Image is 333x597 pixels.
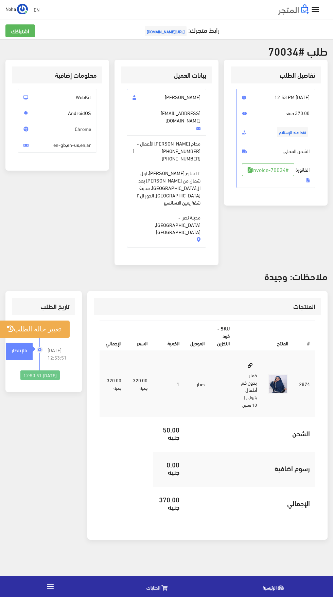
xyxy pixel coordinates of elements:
[46,582,55,591] i: 
[12,346,27,353] strong: بالإنتظار
[127,105,206,136] span: [EMAIL_ADDRESS][DOMAIN_NAME]
[127,89,206,105] span: [PERSON_NAME]
[127,351,153,417] td: 320.00 جنيه
[48,346,70,361] span: [DATE] 12:53:51
[153,351,185,417] td: 1
[18,72,97,78] h3: معلومات إضافية
[294,351,315,417] td: 2874
[162,155,200,162] span: [PHONE_NUMBER]
[190,429,310,437] h5: الشحن
[5,24,35,37] a: اشتراكك
[242,393,257,409] small: | 10 سنين
[158,461,180,476] h5: 0.00 جنيه
[190,464,310,472] h5: رسوم اضافية
[127,321,153,351] th: السعر
[236,143,315,159] span: الشحن المحلي
[31,3,42,16] a: EN
[18,89,97,105] span: WebKit
[277,127,308,137] span: نقدا عند الإستلام
[235,351,262,417] td: خمار بدون كم أطفال
[34,5,39,14] u: EN
[236,72,315,78] h3: تفاصيل الطلب
[311,5,320,15] i: 
[8,551,34,576] iframe: Drift Widget Chat Controller
[5,45,328,57] h2: طلب #70034
[145,26,187,36] span: [URL][DOMAIN_NAME]
[236,89,315,105] span: [DATE] 12:53 PM
[18,121,97,137] span: Chrome
[5,271,328,281] h3: ملاحظات: وجيدة
[236,159,315,188] span: الفاتورة
[5,4,16,13] span: Noha
[190,499,310,507] h5: اﻹجمالي
[263,583,277,592] span: الرئيسية
[17,4,28,15] img: ...
[242,163,294,176] a: #Invoice-70034
[185,351,210,417] td: خمار
[153,321,185,351] th: الكمية
[143,23,220,36] a: رابط متجرك:[URL][DOMAIN_NAME]
[18,303,70,310] h3: تاريخ الطلب
[127,72,206,78] h3: بيانات العميل
[210,321,235,351] th: SKU - كود التخزين
[18,137,97,153] span: en-gb,en-us,en,ar
[158,496,180,511] h5: 370.00 جنيه
[235,321,294,351] th: المنتج
[127,135,206,248] span: مدام [PERSON_NAME] الأعمال - |
[100,351,127,417] td: 320.00 جنيه
[20,370,60,380] div: [DATE] 12:53:51
[236,105,315,121] span: 370.00 جنيه
[246,393,257,401] small: بترولى
[162,147,200,155] span: [PHONE_NUMBER]
[278,4,309,15] img: .
[101,578,217,595] a: الطلبات
[185,321,210,351] th: الموديل
[146,583,160,592] span: الطلبات
[294,321,315,351] th: #
[217,578,333,595] a: الرئيسية
[100,321,127,351] th: اﻹجمالي
[100,303,315,310] h3: المنتجات
[158,426,180,441] h5: 50.00 جنيه
[5,3,28,14] a: ... Noha
[133,162,200,236] span: ١٢ شارع [PERSON_NAME]، اول شمال من [PERSON_NAME] بعد ال[GEOGRAPHIC_DATA]، مدينة [GEOGRAPHIC_DATA]...
[18,105,97,121] span: AndroidOS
